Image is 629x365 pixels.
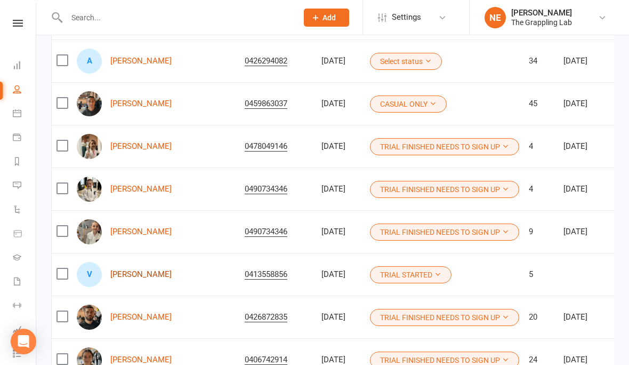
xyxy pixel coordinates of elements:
button: TRIAL STARTED [370,266,451,283]
button: TRIAL FINISHED NEEDS TO SIGN UP [370,181,519,198]
div: [DATE] [321,313,360,322]
a: Assessments [13,319,37,343]
div: [DATE] [563,185,627,194]
a: Product Sales [13,223,37,247]
a: Reports [13,150,37,174]
button: TRIAL FINISHED NEEDS TO SIGN UP [370,224,519,241]
a: [PERSON_NAME] [110,313,172,322]
button: TRIAL FINISHED NEEDS TO SIGN UP [370,309,519,326]
span: Settings [392,5,421,29]
a: [PERSON_NAME] [110,99,172,108]
div: 9 [529,227,554,236]
a: Payments [13,126,37,150]
div: 20 [529,313,554,322]
a: [PERSON_NAME] [110,57,172,66]
div: [DATE] [321,270,360,279]
div: [DATE] [563,313,627,322]
div: [DATE] [563,142,627,151]
button: TRIAL FINISHED NEEDS TO SIGN UP [370,138,519,155]
div: [PERSON_NAME] [511,8,572,18]
div: The Grappling Lab [511,18,572,27]
div: Vinh [77,262,102,287]
div: 24 [529,355,554,364]
div: [DATE] [563,227,627,236]
button: Add [304,9,349,27]
div: Open Intercom Messenger [11,329,36,354]
div: NE [485,7,506,28]
div: [DATE] [321,57,360,66]
a: People [13,78,37,102]
img: Vitomir [77,177,102,202]
a: [PERSON_NAME] [110,227,172,236]
div: 34 [529,57,554,66]
img: Wayne [77,91,102,116]
div: 4 [529,142,554,151]
div: 45 [529,99,554,108]
div: [DATE] [563,99,627,108]
div: 4 [529,185,554,194]
a: [PERSON_NAME] [110,185,172,194]
div: [DATE] [321,185,360,194]
button: Select status [370,53,442,70]
div: 5 [529,270,554,279]
a: Calendar [13,102,37,126]
a: [PERSON_NAME] [110,355,172,364]
div: [DATE] [321,227,360,236]
div: Andrew [77,49,102,74]
img: Vasilije [77,219,102,244]
a: [PERSON_NAME] [110,142,172,151]
img: Alaia [77,134,102,159]
div: [DATE] [563,57,627,66]
input: Search... [63,10,290,25]
button: CASUAL ONLY [370,96,447,113]
span: Add [322,13,336,22]
div: [DATE] [321,99,360,108]
div: [DATE] [321,142,360,151]
a: [PERSON_NAME] [110,270,172,279]
a: Dashboard [13,54,37,78]
div: [DATE] [321,355,360,364]
img: Carlos [77,305,102,330]
div: [DATE] [563,355,627,364]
